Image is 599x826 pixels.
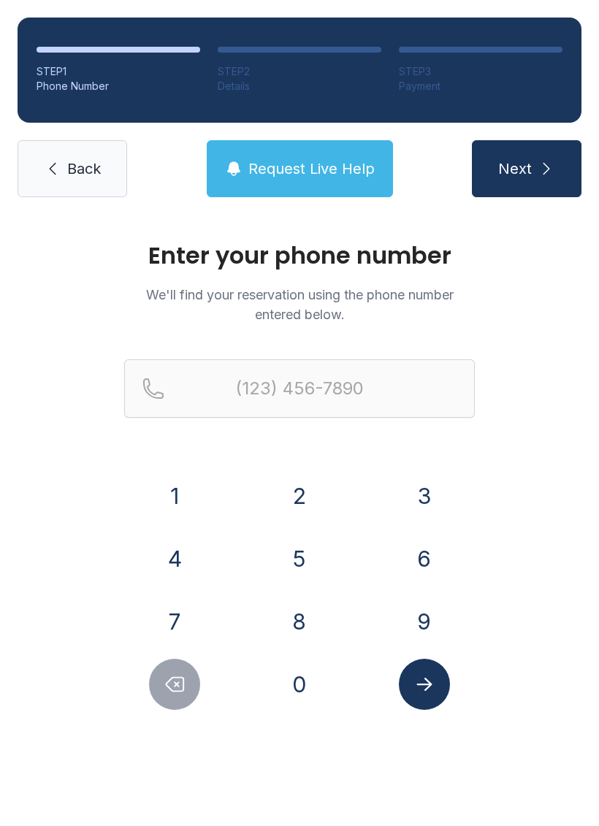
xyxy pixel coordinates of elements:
[218,64,381,79] div: STEP 2
[274,596,325,647] button: 8
[274,533,325,584] button: 5
[218,79,381,93] div: Details
[248,158,375,179] span: Request Live Help
[274,659,325,710] button: 0
[149,533,200,584] button: 4
[124,285,475,324] p: We'll find your reservation using the phone number entered below.
[399,470,450,521] button: 3
[399,533,450,584] button: 6
[67,158,101,179] span: Back
[149,659,200,710] button: Delete number
[399,596,450,647] button: 9
[399,79,562,93] div: Payment
[149,470,200,521] button: 1
[399,659,450,710] button: Submit lookup form
[399,64,562,79] div: STEP 3
[149,596,200,647] button: 7
[274,470,325,521] button: 2
[37,79,200,93] div: Phone Number
[37,64,200,79] div: STEP 1
[124,359,475,418] input: Reservation phone number
[124,244,475,267] h1: Enter your phone number
[498,158,532,179] span: Next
